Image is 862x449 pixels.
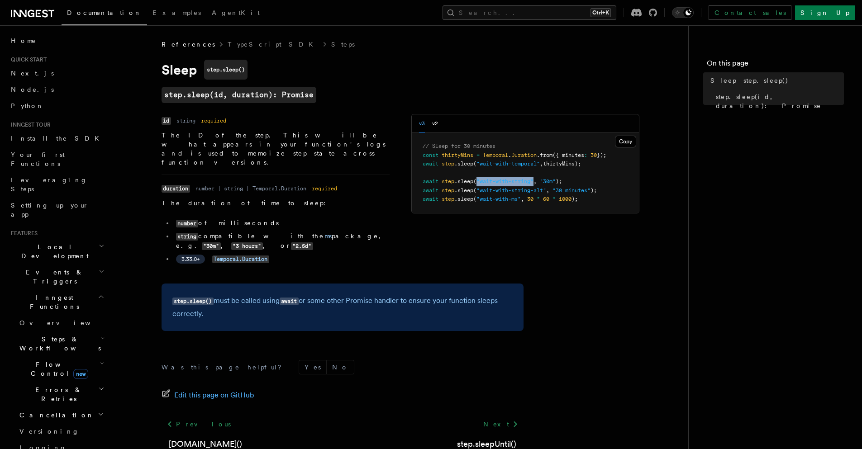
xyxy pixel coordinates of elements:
[707,72,844,89] a: Sleep step.sleep()
[16,331,106,356] button: Steps & Workflows
[454,178,473,184] span: .sleep
[7,56,47,63] span: Quick start
[176,117,195,124] dd: string
[173,218,390,228] li: of milliseconds
[454,187,473,194] span: .sleep
[312,185,337,192] dd: required
[473,196,476,202] span: (
[442,187,454,194] span: step
[442,161,454,167] span: step
[521,196,524,202] span: ,
[423,196,438,202] span: await
[181,255,200,263] span: 3.33.0+
[11,70,54,77] span: Next.js
[162,131,390,167] p: The ID of the step. This will be what appears in your function's logs and is used to memoize step...
[712,89,844,114] a: step.sleep(id, duration): Promise
[795,5,855,20] a: Sign Up
[571,196,578,202] span: );
[7,98,106,114] a: Python
[147,3,206,24] a: Examples
[172,298,214,305] code: step.sleep()
[16,356,106,382] button: Flow Controlnew
[176,233,198,241] code: string
[19,319,113,326] span: Overview
[473,187,476,194] span: (
[173,232,390,250] li: compatible with the package, e.g. , , or
[299,360,326,374] button: Yes
[291,242,313,250] code: "2.5d"
[212,9,260,16] span: AgentKit
[16,411,94,420] span: Cancellation
[423,143,495,149] span: // Sleep for 30 minutes
[16,360,100,378] span: Flow Control
[212,255,269,263] code: Temporal.Duration
[11,151,65,167] span: Your first Functions
[7,230,38,237] span: Features
[73,369,88,379] span: new
[7,242,99,260] span: Local Development
[228,40,319,49] a: TypeScript SDK
[204,60,248,80] code: step.sleep()
[591,152,597,158] span: 30
[162,389,254,402] a: Edit this page on GitHub
[162,117,171,125] code: id
[454,161,473,167] span: .sleep
[508,152,511,158] span: .
[174,389,254,402] span: Edit this page on GitHub
[202,242,221,250] code: "30m"
[454,196,473,202] span: .sleep
[476,187,546,194] span: "wait-with-string-alt"
[591,187,597,194] span: );
[11,135,105,142] span: Install the SDK
[533,178,537,184] span: ,
[162,87,316,103] code: step.sleep(id, duration): Promise
[442,196,454,202] span: step
[7,33,106,49] a: Home
[206,3,265,24] a: AgentKit
[672,7,694,18] button: Toggle dark mode
[540,178,556,184] span: "30m"
[62,3,147,25] a: Documentation
[552,152,584,158] span: ({ minutes
[476,196,521,202] span: "wait-with-ms"
[707,58,844,72] h4: On this page
[152,9,201,16] span: Examples
[473,161,476,167] span: (
[172,294,513,320] p: must be called using or some other Promise handler to ensure your function sleeps correctly.
[591,8,611,17] kbd: Ctrl+K
[7,121,51,128] span: Inngest tour
[16,382,106,407] button: Errors & Retries
[212,255,269,262] a: Temporal.Duration
[11,86,54,93] span: Node.js
[7,172,106,197] a: Leveraging Steps
[483,152,508,158] span: Temporal
[543,196,549,202] span: 60
[16,335,101,353] span: Steps & Workflows
[7,268,99,286] span: Events & Triggers
[442,152,473,158] span: thirtyMins
[511,152,537,158] span: Duration
[584,152,587,158] span: :
[527,196,533,202] span: 30
[7,81,106,98] a: Node.js
[552,187,591,194] span: "30 minutes"
[16,315,106,331] a: Overview
[162,40,215,49] span: References
[162,185,190,193] code: duration
[7,264,106,289] button: Events & Triggers
[11,176,87,193] span: Leveraging Steps
[231,242,263,250] code: "3 hours"
[442,178,454,184] span: step
[615,136,636,147] button: Copy
[176,220,198,227] code: number
[331,40,355,49] a: Steps
[11,36,36,45] span: Home
[16,423,106,440] a: Versioning
[16,407,106,423] button: Cancellation
[478,416,524,432] a: Next
[432,114,438,133] button: v2
[19,428,79,435] span: Versioning
[709,5,791,20] a: Contact sales
[324,232,332,240] a: ms
[476,161,540,167] span: "wait-with-temporal"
